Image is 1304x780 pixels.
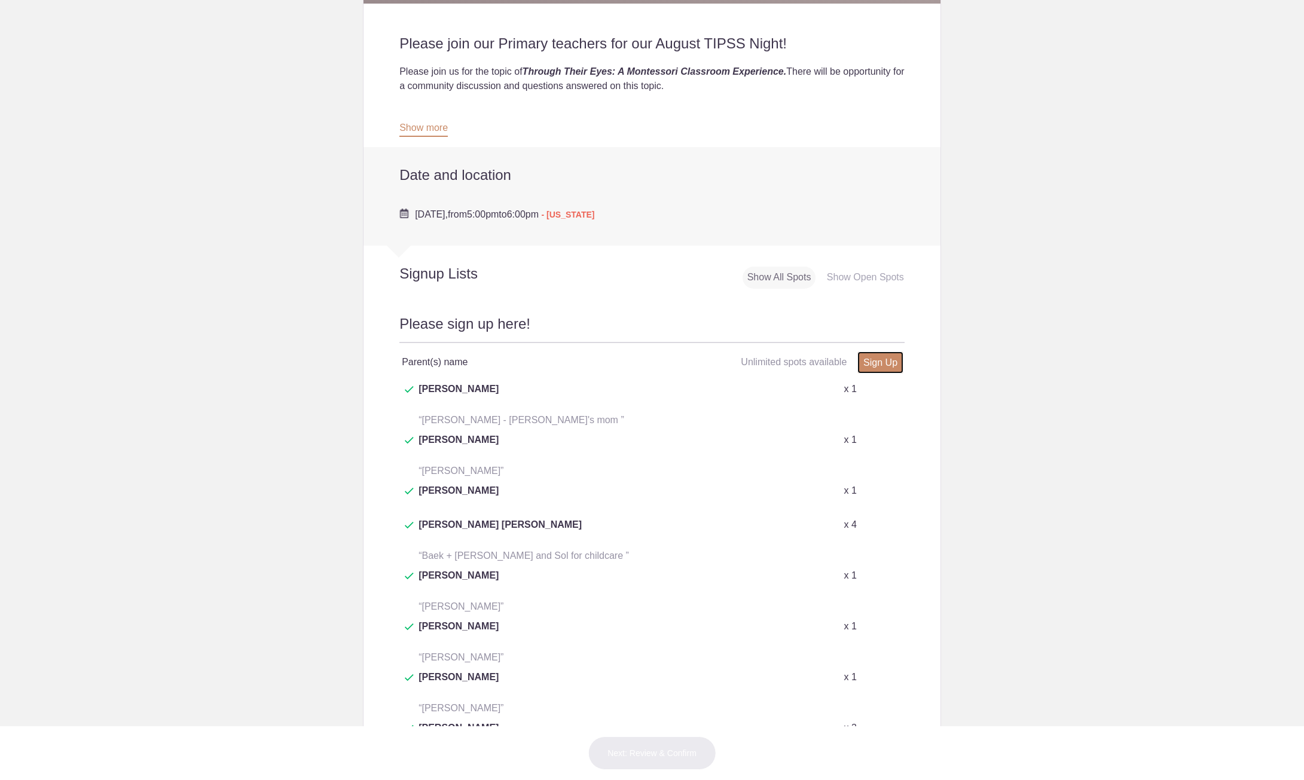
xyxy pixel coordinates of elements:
[405,573,414,580] img: Check dark green
[419,601,503,611] span: “[PERSON_NAME]”
[405,522,414,529] img: Check dark green
[844,484,856,498] p: x 1
[399,65,905,93] div: Please join us for the topic of There will be opportunity for a community discussion and question...
[844,619,856,634] p: x 1
[419,670,499,699] span: [PERSON_NAME]
[542,210,595,219] span: - [US_STATE]
[399,166,905,184] h2: Date and location
[857,351,903,374] a: Sign Up
[743,267,816,289] div: Show All Spots
[419,415,624,425] span: “[PERSON_NAME] - [PERSON_NAME]'s mom ”
[419,568,499,597] span: [PERSON_NAME]
[419,382,499,411] span: [PERSON_NAME]
[844,382,856,396] p: x 1
[405,674,414,681] img: Check dark green
[399,35,905,53] h2: Please join our Primary teachers for our August TIPSS Night!
[419,518,582,546] span: [PERSON_NAME] [PERSON_NAME]
[405,386,414,393] img: Check dark green
[419,619,499,648] span: [PERSON_NAME]
[523,66,787,77] strong: Through Their Eyes: A Montessori Classroom Experience​​​​​.​​
[507,209,539,219] span: 6:00pm
[419,652,503,662] span: “[PERSON_NAME]”
[844,518,856,532] p: x 4
[405,488,414,495] img: Check dark green
[844,670,856,684] p: x 1
[415,209,448,219] span: [DATE],
[822,267,909,289] div: Show Open Spots
[399,209,409,218] img: Cal purple
[415,209,594,219] span: from to
[405,623,414,631] img: Check dark green
[419,703,503,713] span: “[PERSON_NAME]”
[419,721,499,750] span: [PERSON_NAME]
[405,437,414,444] img: Check dark green
[419,550,629,561] span: “Baek + [PERSON_NAME] and Sol for childcare ”
[844,721,856,735] p: x 3
[399,314,905,343] h2: Please sign up here!
[419,433,499,461] span: [PERSON_NAME]
[844,568,856,583] p: x 1
[419,466,503,476] span: “[PERSON_NAME]”
[405,725,414,732] img: Check dark green
[402,355,652,369] h4: Parent(s) name
[467,209,499,219] span: 5:00pm
[419,484,499,512] span: [PERSON_NAME]
[741,357,847,367] span: Unlimited spots available
[588,736,716,770] button: Next: Review & Confirm
[364,265,556,283] h2: Signup Lists
[399,108,905,122] div: Please note: childcare is provided for the Toddler-Elementary children, childcare is not provided...
[399,123,448,137] a: Show more
[844,433,856,447] p: x 1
